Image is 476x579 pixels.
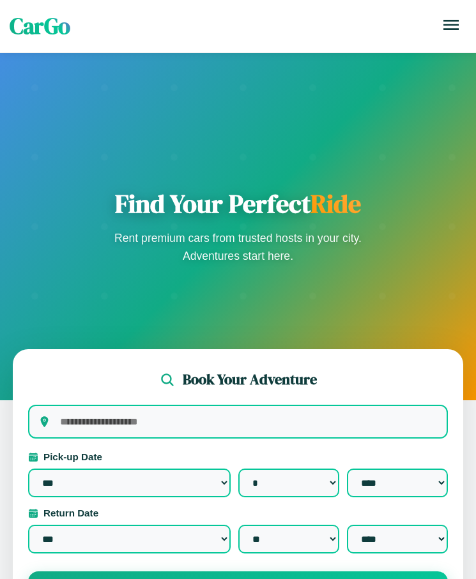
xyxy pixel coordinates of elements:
label: Pick-up Date [28,451,448,462]
p: Rent premium cars from trusted hosts in your city. Adventures start here. [111,229,366,265]
span: CarGo [10,11,70,41]
label: Return Date [28,508,448,518]
span: Ride [311,186,361,221]
h1: Find Your Perfect [111,188,366,219]
h2: Book Your Adventure [183,370,317,389]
